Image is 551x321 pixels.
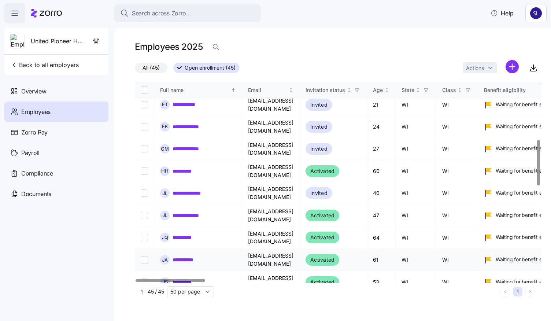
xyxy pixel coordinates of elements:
[396,271,436,293] td: WI
[310,255,334,264] span: Activated
[242,249,300,271] td: [EMAIL_ADDRESS][DOMAIN_NAME]
[367,82,396,99] th: AgeNot sorted
[525,287,535,296] button: Next page
[436,82,478,99] th: ClassNot sorted
[10,60,79,69] span: Back to all employers
[367,271,396,293] td: 53
[367,94,396,116] td: 21
[530,7,542,19] img: 9541d6806b9e2684641ca7bfe3afc45a
[141,167,148,175] input: Select record 15
[4,81,108,102] a: Overview
[242,271,300,293] td: [EMAIL_ADDRESS][DOMAIN_NAME]
[506,60,519,73] svg: add icon
[143,63,160,73] span: All (45)
[367,249,396,271] td: 61
[310,122,328,131] span: Invited
[141,288,164,295] span: 1 - 45 / 45
[4,184,108,204] a: Documents
[347,88,352,93] div: Not sorted
[436,116,478,138] td: WI
[513,287,522,296] button: 1
[396,182,436,204] td: WI
[457,88,462,93] div: Not sorted
[185,63,236,73] span: Open enrollment (45)
[436,271,478,293] td: WI
[242,160,300,182] td: [EMAIL_ADDRESS][DOMAIN_NAME]
[242,116,300,138] td: [EMAIL_ADDRESS][DOMAIN_NAME]
[500,287,510,296] button: Previous page
[373,86,383,94] div: Age
[141,123,148,130] input: Select record 13
[310,278,334,287] span: Activated
[436,249,478,271] td: WI
[442,86,456,94] div: Class
[141,189,148,197] input: Select record 16
[162,258,168,262] span: J A
[162,280,168,284] span: J S
[396,204,436,227] td: WI
[310,211,334,220] span: Activated
[288,88,293,93] div: Not sorted
[384,88,389,93] div: Not sorted
[162,213,167,218] span: J L
[135,41,203,52] h1: Employees 2025
[396,82,436,99] th: StateNot sorted
[162,124,168,129] span: E K
[491,9,514,18] span: Help
[4,102,108,122] a: Employees
[436,227,478,249] td: WI
[141,256,148,263] input: Select record 19
[21,148,40,158] span: Payroll
[485,6,519,21] button: Help
[162,102,168,107] span: E T
[21,107,51,117] span: Employees
[367,182,396,204] td: 40
[21,87,46,96] span: Overview
[242,182,300,204] td: [EMAIL_ADDRESS][DOMAIN_NAME]
[231,88,236,93] div: Sorted ascending
[114,4,261,22] button: Search across Zorro...
[242,138,300,160] td: [EMAIL_ADDRESS][DOMAIN_NAME]
[141,212,148,219] input: Select record 17
[161,169,169,173] span: H H
[242,82,300,99] th: EmailNot sorted
[7,58,82,72] button: Back to all employers
[31,37,84,46] span: United Pioneer Home
[396,116,436,138] td: WI
[141,101,148,108] input: Select record 12
[132,9,191,18] span: Search across Zorro...
[310,167,334,176] span: Activated
[396,249,436,271] td: WI
[154,82,242,99] th: Full nameSorted ascending
[141,86,148,94] input: Select all records
[4,122,108,143] a: Zorro Pay
[402,86,414,94] div: State
[436,138,478,160] td: WI
[367,160,396,182] td: 60
[396,227,436,249] td: WI
[310,189,328,198] span: Invited
[310,233,334,242] span: Activated
[4,163,108,184] a: Compliance
[162,235,168,240] span: J Q
[141,234,148,241] input: Select record 18
[466,66,484,71] span: Actions
[436,204,478,227] td: WI
[160,86,230,94] div: Full name
[242,94,300,116] td: [EMAIL_ADDRESS][DOMAIN_NAME]
[242,227,300,249] td: [EMAIL_ADDRESS][DOMAIN_NAME]
[162,191,167,196] span: J L
[21,128,48,137] span: Zorro Pay
[436,160,478,182] td: WI
[367,227,396,249] td: 64
[21,169,53,178] span: Compliance
[415,88,421,93] div: Not sorted
[306,86,345,94] div: Invitation status
[310,100,328,109] span: Invited
[436,182,478,204] td: WI
[248,86,287,94] div: Email
[436,94,478,116] td: WI
[242,204,300,227] td: [EMAIL_ADDRESS][DOMAIN_NAME]
[4,143,108,163] a: Payroll
[310,144,328,153] span: Invited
